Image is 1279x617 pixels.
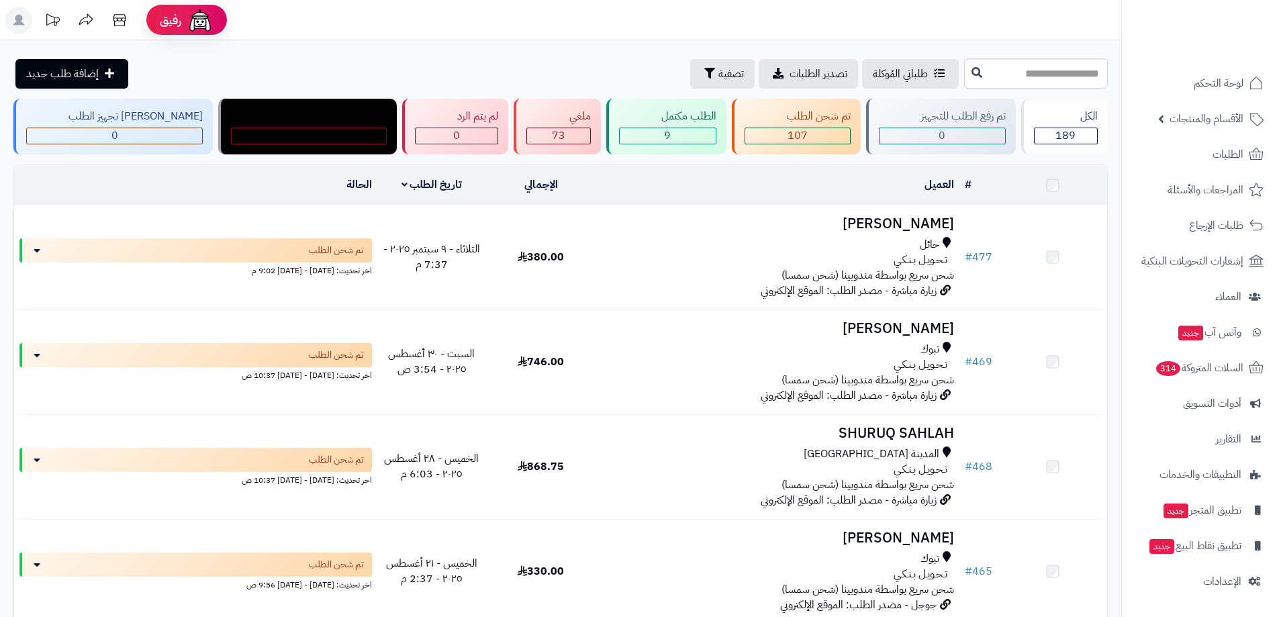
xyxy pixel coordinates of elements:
[399,99,511,154] a: لم يتم الرد 0
[690,59,755,89] button: تصفية
[925,177,954,193] a: العميل
[1130,565,1271,598] a: الإعدادات
[1213,145,1243,164] span: الطلبات
[1130,209,1271,242] a: طلبات الإرجاع
[1178,326,1203,340] span: جديد
[388,346,475,377] span: السبت - ٣٠ أغسطس ٢٠٢٥ - 3:54 ص
[1034,109,1098,124] div: الكل
[601,216,954,232] h3: [PERSON_NAME]
[1149,539,1174,554] span: جديد
[518,249,564,265] span: 380.00
[965,249,992,265] a: #477
[790,66,847,82] span: تصدير الطلبات
[965,459,972,475] span: #
[894,462,947,477] span: تـحـويـل بـنـكـي
[36,7,69,37] a: تحديثات المنصة
[1055,128,1076,144] span: 189
[15,59,128,89] a: إضافة طلب جديد
[232,128,386,144] div: 0
[305,128,312,144] span: 0
[1216,430,1241,448] span: التقارير
[416,128,498,144] div: 0
[19,367,372,381] div: اخر تحديث: [DATE] - [DATE] 10:37 ص
[873,66,928,82] span: طلباتي المُوكلة
[601,530,954,546] h3: [PERSON_NAME]
[761,492,937,508] span: زيارة مباشرة - مصدر الطلب: الموقع الإلكتروني
[384,450,479,482] span: الخميس - ٢٨ أغسطس ٢٠٢٥ - 6:03 م
[552,128,565,144] span: 73
[1189,216,1243,235] span: طلبات الإرجاع
[309,244,364,257] span: تم شحن الطلب
[1141,252,1243,271] span: إشعارات التحويلات البنكية
[965,354,972,370] span: #
[619,109,716,124] div: الطلب مكتمل
[965,563,992,579] a: #465
[187,7,214,34] img: ai-face.png
[718,66,744,82] span: تصفية
[1148,536,1241,555] span: تطبيق نقاط البيع
[601,426,954,441] h3: SHURUQ SAHLAH
[965,354,992,370] a: #469
[1188,10,1266,38] img: logo-2.png
[526,109,590,124] div: ملغي
[664,128,671,144] span: 9
[863,99,1019,154] a: تم رفع الطلب للتجهيز 0
[1130,459,1271,491] a: التطبيقات والخدمات
[1162,501,1241,520] span: تطبيق المتجر
[894,567,947,582] span: تـحـويـل بـنـكـي
[1168,181,1243,199] span: المراجعات والأسئلة
[1130,245,1271,277] a: إشعارات التحويلات البنكية
[1170,109,1243,128] span: الأقسام والمنتجات
[1155,361,1181,377] span: 314
[527,128,589,144] div: 73
[781,267,954,283] span: شحن سريع بواسطة مندوبينا (شحن سمسا)
[26,109,203,124] div: [PERSON_NAME] تجهيز الطلب
[729,99,863,154] a: تم شحن الطلب 107
[415,109,498,124] div: لم يتم الرد
[761,387,937,404] span: زيارة مباشرة - مصدر الطلب: الموقع الإلكتروني
[965,249,972,265] span: #
[1130,67,1271,99] a: لوحة التحكم
[780,597,937,613] span: جوجل - مصدر الطلب: الموقع الإلكتروني
[1159,465,1241,484] span: التطبيقات والخدمات
[781,372,954,388] span: شحن سريع بواسطة مندوبينا (شحن سمسا)
[453,128,460,144] span: 0
[518,459,564,475] span: 868.75
[1130,174,1271,206] a: المراجعات والأسئلة
[231,109,387,124] div: مندوب توصيل داخل الرياض
[880,128,1005,144] div: 0
[965,177,972,193] a: #
[862,59,959,89] a: طلباتي المُوكلة
[745,128,850,144] div: 107
[1164,504,1188,518] span: جديد
[804,446,939,462] span: المدينة [GEOGRAPHIC_DATA]
[518,354,564,370] span: 746.00
[309,348,364,362] span: تم شحن الطلب
[939,128,945,144] span: 0
[1019,99,1110,154] a: الكل189
[894,252,947,268] span: تـحـويـل بـنـكـي
[894,357,947,373] span: تـحـويـل بـنـكـي
[511,99,603,154] a: ملغي 73
[781,581,954,598] span: شحن سريع بواسطة مندوبينا (شحن سمسا)
[386,555,477,587] span: الخميس - ٢١ أغسطس ٢٠٢٥ - 2:37 م
[1155,359,1243,377] span: السلات المتروكة
[920,551,939,567] span: تبوك
[1130,530,1271,562] a: تطبيق نقاط البيعجديد
[601,321,954,336] h3: [PERSON_NAME]
[965,563,972,579] span: #
[1130,281,1271,313] a: العملاء
[1177,323,1241,342] span: وآتس آب
[879,109,1006,124] div: تم رفع الطلب للتجهيز
[1203,572,1241,591] span: الإعدادات
[1130,387,1271,420] a: أدوات التسويق
[620,128,716,144] div: 9
[518,563,564,579] span: 330.00
[1130,494,1271,526] a: تطبيق المتجرجديد
[309,558,364,571] span: تم شحن الطلب
[781,477,954,493] span: شحن سريع بواسطة مندوبينا (شحن سمسا)
[309,453,364,467] span: تم شحن الطلب
[401,177,463,193] a: تاريخ الطلب
[19,263,372,277] div: اخر تحديث: [DATE] - [DATE] 9:02 م
[1130,138,1271,171] a: الطلبات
